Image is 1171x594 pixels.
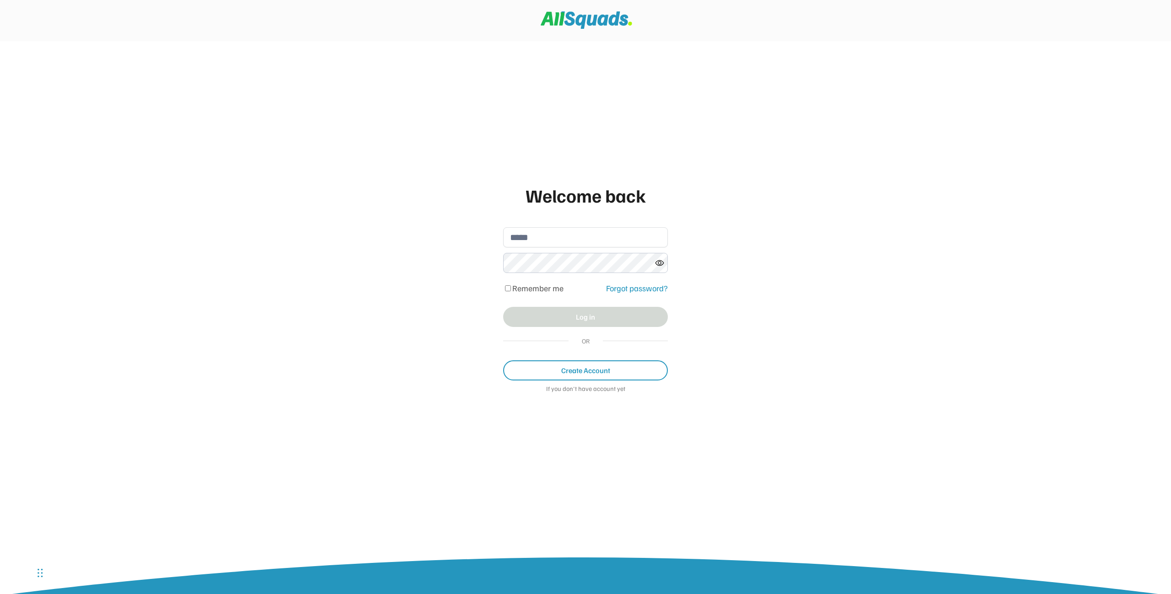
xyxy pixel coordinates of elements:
[606,282,668,294] div: Forgot password?
[578,336,594,346] div: OR
[503,182,668,209] div: Welcome back
[503,360,668,380] button: Create Account
[503,307,668,327] button: Log in
[503,385,668,394] div: If you don't have account yet
[541,11,632,29] img: Squad%20Logo.svg
[512,283,564,293] label: Remember me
